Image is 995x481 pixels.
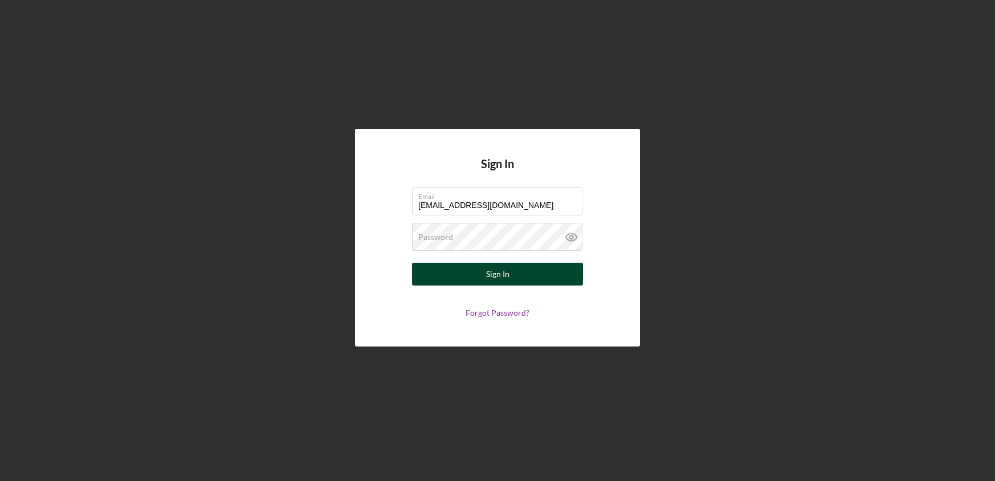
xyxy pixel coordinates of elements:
label: Password [418,233,453,242]
button: Sign In [412,263,583,286]
label: Email [418,188,582,201]
div: Sign In [486,263,509,286]
a: Forgot Password? [466,308,529,317]
h4: Sign In [481,157,514,187]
